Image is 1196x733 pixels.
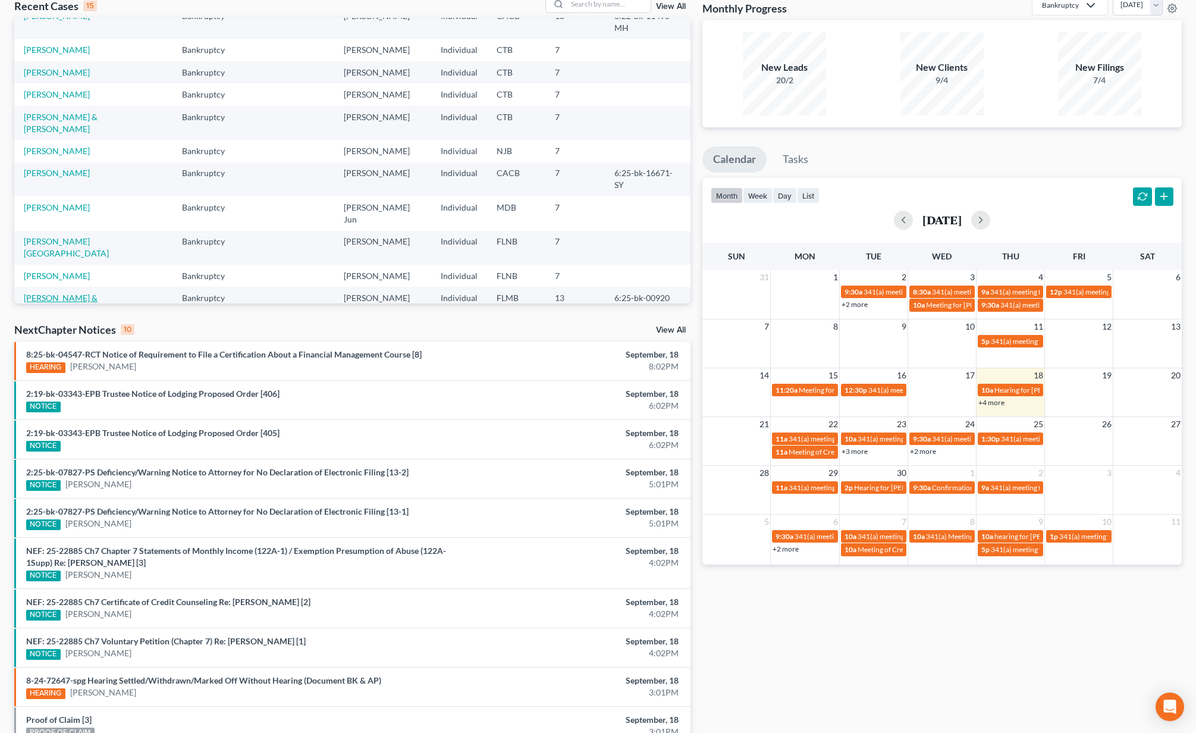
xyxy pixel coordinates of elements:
[913,300,925,309] span: 10a
[845,483,853,492] span: 2p
[913,483,931,492] span: 9:30a
[469,557,679,569] div: 4:02PM
[172,5,247,39] td: Bankruptcy
[121,324,134,335] div: 10
[469,675,679,687] div: September, 18
[545,61,605,83] td: 7
[981,434,1000,443] span: 1:30p
[656,326,686,334] a: View All
[1106,466,1113,480] span: 3
[990,287,1105,296] span: 341(a) meeting for [PERSON_NAME]
[26,480,61,491] div: NOTICE
[487,231,545,265] td: FLNB
[545,265,605,287] td: 7
[24,202,90,212] a: [PERSON_NAME]
[900,74,984,86] div: 9/4
[913,434,931,443] span: 9:30a
[334,5,431,39] td: [PERSON_NAME]
[431,196,487,230] td: Individual
[431,61,487,83] td: Individual
[1002,251,1019,261] span: Thu
[991,545,1106,554] span: 341(a) meeting for [PERSON_NAME]
[334,162,431,196] td: [PERSON_NAME]
[26,441,61,452] div: NOTICE
[545,106,605,140] td: 7
[1037,270,1044,284] span: 4
[900,61,984,74] div: New Clients
[858,532,1035,541] span: 341(a) meeting for [PERSON_NAME] & [PERSON_NAME]
[1170,417,1182,431] span: 27
[832,515,839,529] span: 6
[26,715,92,725] a: Proof of Claim [3]
[854,483,1017,492] span: Hearing for [PERSON_NAME] and [PERSON_NAME]
[969,466,976,480] span: 1
[65,608,131,620] a: [PERSON_NAME]
[900,270,908,284] span: 2
[431,5,487,39] td: Individual
[845,287,862,296] span: 9:30a
[776,532,793,541] span: 9:30a
[469,545,679,557] div: September, 18
[26,349,422,359] a: 8:25-bk-04547-RCT Notice of Requirement to File a Certification About a Financial Management Cour...
[758,270,770,284] span: 31
[832,270,839,284] span: 1
[65,569,131,581] a: [PERSON_NAME]
[1101,368,1113,383] span: 19
[26,362,65,373] div: HEARING
[1032,417,1044,431] span: 25
[26,675,381,685] a: 8-24-72647-spg Hearing Settled/Withdrawn/Marked Off Without Hearing (Document BK & AP)
[469,687,679,698] div: 3:01PM
[1058,61,1141,74] div: New Filings
[334,231,431,265] td: [PERSON_NAME]
[964,368,976,383] span: 17
[469,635,679,647] div: September, 18
[469,400,679,412] div: 6:02PM
[172,140,247,162] td: Bankruptcy
[1037,466,1044,480] span: 2
[1175,466,1182,480] span: 4
[469,427,679,439] div: September, 18
[789,447,921,456] span: Meeting of Creditors for [PERSON_NAME]
[334,106,431,140] td: [PERSON_NAME]
[334,140,431,162] td: [PERSON_NAME]
[469,518,679,530] div: 5:01PM
[900,319,908,334] span: 9
[487,140,545,162] td: NJB
[1140,251,1155,261] span: Sat
[910,447,936,456] a: +2 more
[469,466,679,478] div: September, 18
[772,146,819,173] a: Tasks
[487,61,545,83] td: CTB
[845,386,867,394] span: 12:30p
[969,515,976,529] span: 8
[487,265,545,287] td: FLNB
[743,187,773,203] button: week
[172,265,247,287] td: Bankruptcy
[845,532,856,541] span: 10a
[26,546,446,568] a: NEF: 25-22885 Ch7 Chapter 7 Statements of Monthly Income (122A-1) / Exemption Presumption of Abus...
[26,636,306,646] a: NEF: 25-22885 Ch7 Voluntary Petition (Chapter 7) Re: [PERSON_NAME] [1]
[799,386,1022,394] span: Meeting for [PERSON_NAME] & [PERSON_NAME] De [PERSON_NAME]
[469,388,679,400] div: September, 18
[26,597,310,607] a: NEF: 25-22885 Ch7 Certificate of Credit Counseling Re: [PERSON_NAME] [2]
[469,506,679,518] div: September, 18
[728,251,745,261] span: Sun
[1156,693,1184,721] div: Open Intercom Messenger
[545,196,605,230] td: 7
[545,5,605,39] td: 13
[1000,300,1115,309] span: 341(a) meeting for [PERSON_NAME]
[431,231,487,265] td: Individual
[964,319,976,334] span: 10
[1001,434,1116,443] span: 341(a) meeting for [PERSON_NAME]
[827,417,839,431] span: 22
[656,2,686,11] a: View All
[896,466,908,480] span: 30
[845,545,856,554] span: 10a
[797,187,820,203] button: list
[858,434,972,443] span: 341(a) meeting for [PERSON_NAME]
[172,231,247,265] td: Bankruptcy
[431,287,487,321] td: Individual
[776,483,787,492] span: 11a
[1170,368,1182,383] span: 20
[172,196,247,230] td: Bankruptcy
